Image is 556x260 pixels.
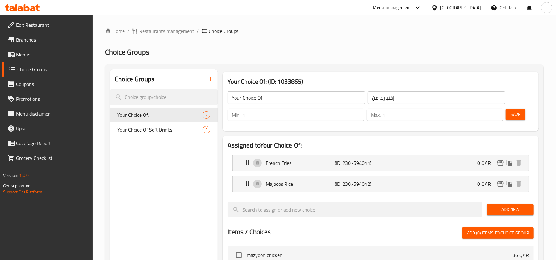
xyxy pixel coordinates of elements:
a: Restaurants management [132,27,194,35]
nav: breadcrumb [105,27,544,35]
button: Add (0) items to choice group [462,227,534,239]
span: Version: [3,171,18,179]
span: Grocery Checklist [16,154,88,162]
h2: Items / Choices [228,227,271,237]
span: Choice Groups [209,27,238,35]
button: Save [506,109,525,120]
div: Expand [233,155,529,171]
a: Promotions [2,91,93,106]
span: Menu disclaimer [16,110,88,117]
button: duplicate [505,158,514,168]
span: Your Choice Of: [117,111,203,119]
span: Your Choice Of Soft Drinks [117,126,203,133]
div: Expand [233,176,529,192]
span: Coverage Report [16,140,88,147]
span: Restaurants management [139,27,194,35]
span: Add (0) items to choice group [467,229,529,237]
button: delete [514,179,524,189]
span: 3 [203,127,210,133]
li: Expand [228,173,534,194]
span: mazyoon chicken [247,251,512,259]
span: Coupons [16,80,88,88]
div: Choices [203,126,210,133]
span: s [546,4,548,11]
li: / [127,27,129,35]
a: Choice Groups [2,62,93,77]
h2: Choice Groups [115,75,154,84]
button: edit [496,179,505,189]
span: 1.0.0 [19,171,29,179]
a: Branches [2,32,93,47]
span: Add New [492,206,529,213]
p: Majboos Rice [266,180,335,188]
span: Save [511,111,520,118]
span: Promotions [16,95,88,103]
a: Grocery Checklist [2,151,93,165]
a: Edit Restaurant [2,18,93,32]
p: 0 QAR [477,180,496,188]
a: Support.OpsPlatform [3,188,42,196]
button: Add New [487,204,534,215]
h2: Assigned to Your Choice Of: [228,141,534,150]
p: (ID: 2307594011) [335,159,381,167]
p: Min: [232,111,240,119]
p: (ID: 2307594012) [335,180,381,188]
div: Menu-management [373,4,411,11]
button: duplicate [505,179,514,189]
span: Edit Restaurant [16,21,88,29]
span: Branches [16,36,88,43]
button: edit [496,158,505,168]
a: Home [105,27,125,35]
div: Your Choice Of Soft Drinks3 [110,122,218,137]
span: Upsell [16,125,88,132]
button: delete [514,158,524,168]
p: Max: [371,111,381,119]
span: Menus [16,51,88,58]
a: Menus [2,47,93,62]
p: 0 QAR [477,159,496,167]
span: Get support on: [3,182,31,190]
span: Choice Groups [105,45,149,59]
a: Upsell [2,121,93,136]
a: Coupons [2,77,93,91]
span: Choice Groups [17,66,88,73]
div: [GEOGRAPHIC_DATA] [440,4,481,11]
a: Menu disclaimer [2,106,93,121]
a: Coverage Report [2,136,93,151]
p: French Fries [266,159,335,167]
h3: Your Choice Of: (ID: 1033865) [228,77,534,87]
input: search [110,89,218,105]
li: Expand [228,152,534,173]
div: Your Choice Of:2 [110,108,218,122]
p: 36 QAR [512,251,529,259]
span: 2 [203,112,210,118]
li: / [197,27,199,35]
div: Choices [203,111,210,119]
input: search [228,202,482,217]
